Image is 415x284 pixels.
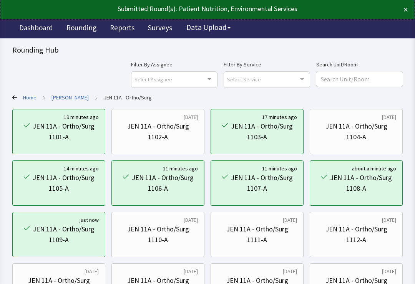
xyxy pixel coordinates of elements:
input: Search Unit/Room [316,71,403,87]
div: 17 minutes ago [262,113,297,121]
a: Jennie Sealy [51,94,89,101]
div: 19 minutes ago [64,113,99,121]
div: [DATE] [283,216,297,224]
div: just now [80,216,99,224]
div: 1110-A [148,234,168,245]
div: [DATE] [184,216,198,224]
div: [DATE] [283,267,297,275]
div: 1104-A [346,132,366,142]
div: JEN 11A - Ortho/Surg [127,121,189,132]
div: about a minute ago [352,165,396,172]
a: Surveys [142,19,178,38]
div: JEN 11A - Ortho/Surg [325,224,387,234]
span: Select Assignee [134,75,172,84]
div: 1107-A [247,183,267,194]
div: JEN 11A - Ortho/Surg [132,172,194,183]
div: 1105-A [49,183,69,194]
span: Select Service [227,75,261,84]
div: 14 minutes ago [64,165,99,172]
label: Filter By Service [224,60,310,69]
div: JEN 11A - Ortho/Surg [231,172,293,183]
div: JEN 11A - Ortho/Surg [33,224,95,234]
div: [DATE] [184,113,198,121]
div: JEN 11A - Ortho/Surg [330,172,392,183]
div: JEN 11A - Ortho/Surg [33,172,95,183]
div: 1102-A [148,132,168,142]
a: Reports [104,19,140,38]
a: Home [23,94,37,101]
button: × [403,3,408,16]
div: [DATE] [382,267,396,275]
span: > [95,90,98,105]
div: 1109-A [49,234,69,245]
div: JEN 11A - Ortho/Surg [231,121,293,132]
div: Submitted Round(s): Patient Nutrition, Environmental Services [7,3,368,14]
div: 1108-A [346,183,366,194]
div: JEN 11A - Ortho/Surg [127,224,189,234]
div: 1103-A [247,132,267,142]
label: Search Unit/Room [316,60,403,69]
div: Rounding Hub [12,45,403,55]
a: Dashboard [13,19,59,38]
div: [DATE] [85,267,99,275]
div: 1101-A [49,132,69,142]
span: > [43,90,45,105]
div: 11 minutes ago [163,165,198,172]
div: [DATE] [382,216,396,224]
div: 1106-A [148,183,168,194]
div: 1112-A [346,234,366,245]
div: 11 minutes ago [262,165,297,172]
label: Filter By Assignee [131,60,217,69]
div: JEN 11A - Ortho/Surg [33,121,95,132]
button: Data Upload [182,20,235,35]
a: JEN 11A - Ortho/Surg [104,94,152,101]
a: Rounding [61,19,102,38]
div: JEN 11A - Ortho/Surg [226,224,288,234]
div: [DATE] [184,267,198,275]
div: 1111-A [247,234,267,245]
div: JEN 11A - Ortho/Surg [325,121,387,132]
div: [DATE] [382,113,396,121]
